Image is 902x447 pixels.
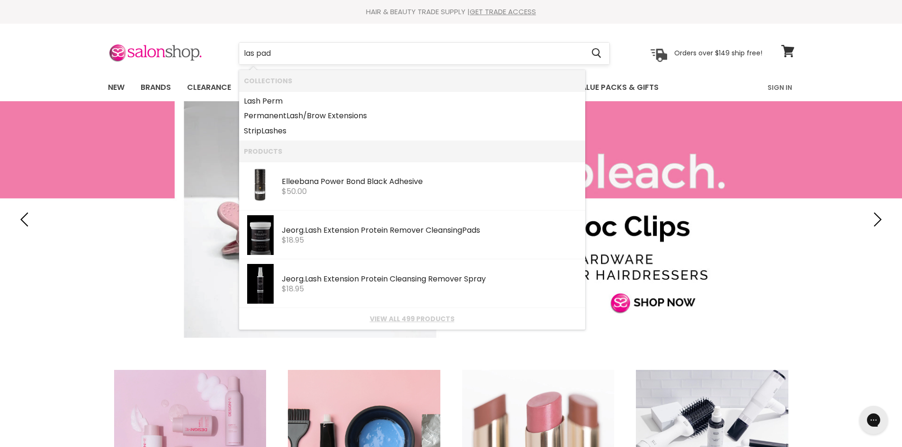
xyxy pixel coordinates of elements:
li: Products [239,140,585,162]
a: View all 499 products [244,315,580,323]
b: Las [305,273,317,284]
a: Brands [134,78,178,97]
b: Las [286,110,298,121]
img: ProteinCleansingRemoverSpray_200x.jpg [247,264,274,304]
img: 5cdc6b47-f113-4a99-acd8-4fa449789db2.webp [247,167,273,206]
button: Search [584,43,609,64]
b: Las [244,96,256,106]
span: $18.95 [282,283,304,294]
span: $18.95 [282,235,304,245]
p: Orders over $149 ship free! [674,49,762,57]
div: Jeorg. h Extension Protein Remover Cleansing ds [282,226,580,236]
span: $50.00 [282,186,307,197]
b: Las [305,225,317,236]
nav: Main [96,74,806,101]
a: Permanenth/Brow Extensions [244,108,580,123]
li: Collections: Strip Lashes [239,123,585,141]
b: Las [261,125,273,136]
button: Previous [17,210,36,229]
input: Search [239,43,584,64]
li: View All [239,308,585,329]
ul: Main menu [101,74,714,101]
div: HAIR & BEAUTY TRADE SUPPLY | [96,7,806,17]
img: ProteinRemoverCleansingPads_200x.jpg [247,215,274,255]
b: Pa [462,225,472,236]
form: Product [239,42,610,65]
a: GET TRADE ACCESS [470,7,536,17]
a: Value Packs & Gifts [569,78,666,97]
a: New [101,78,132,97]
li: Collections: Permanent Lash/Brow Extensions [239,108,585,123]
li: Collections [239,70,585,91]
div: Elleebana Power Bond Black Adhesive [282,177,580,187]
iframe: Gorgias live chat messenger [855,403,893,438]
button: Next [866,210,885,229]
li: Collections: Lash Perm [239,91,585,109]
li: Products: Jeorg. Lash Extension Protein Cleansing Remover Spray [239,259,585,308]
a: h Perm [244,94,580,109]
div: Jeorg. h Extension Protein Cleansing Remover Spray [282,275,580,285]
a: Sign In [762,78,798,97]
a: Clearance [180,78,238,97]
li: Products: Jeorg. Lash Extension Protein Remover Cleansing Pads [239,210,585,259]
a: Striphes [244,123,580,139]
li: Products: Elleebana Power Bond Black Adhesive [239,162,585,210]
